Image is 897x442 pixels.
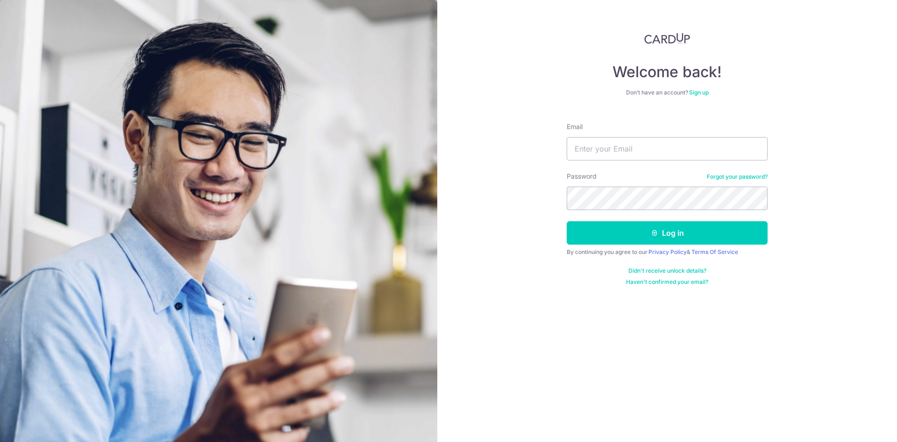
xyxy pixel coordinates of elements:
[626,278,708,286] a: Haven't confirmed your email?
[567,63,768,81] h4: Welcome back!
[707,173,768,181] a: Forgot your password?
[567,137,768,160] input: Enter your Email
[567,248,768,256] div: By continuing you agree to our &
[691,248,738,255] a: Terms Of Service
[628,267,706,275] a: Didn't receive unlock details?
[689,89,709,96] a: Sign up
[567,221,768,245] button: Log in
[567,122,583,131] label: Email
[567,89,768,96] div: Don’t have an account?
[644,33,690,44] img: CardUp Logo
[567,172,597,181] label: Password
[648,248,687,255] a: Privacy Policy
